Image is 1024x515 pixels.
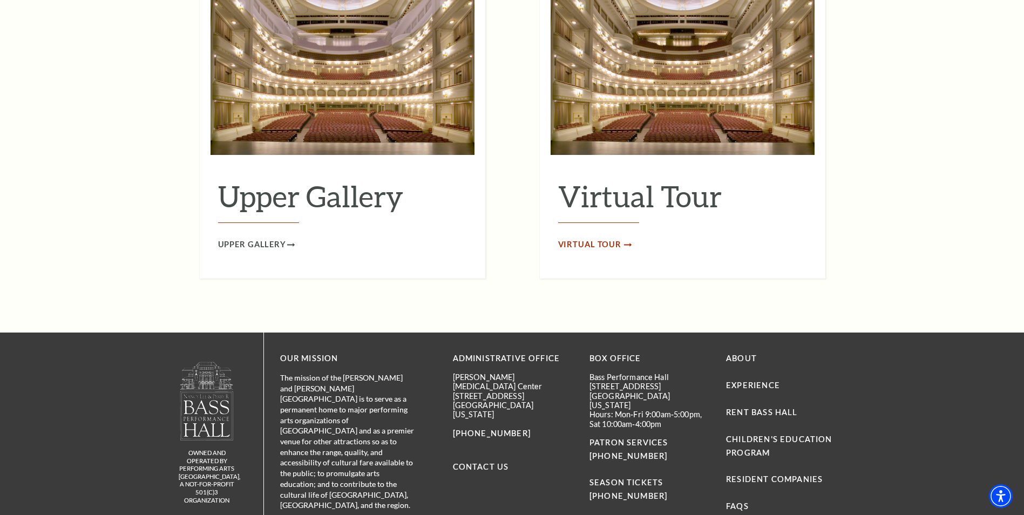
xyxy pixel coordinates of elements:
[558,238,622,252] span: Virtual Tour
[179,449,235,504] p: owned and operated by Performing Arts [GEOGRAPHIC_DATA], A NOT-FOR-PROFIT 501(C)3 ORGANIZATION
[989,484,1013,508] div: Accessibility Menu
[589,463,710,504] p: SEASON TICKETS [PHONE_NUMBER]
[589,410,710,429] p: Hours: Mon-Fri 9:00am-5:00pm, Sat 10:00am-4:00pm
[280,372,415,511] p: The mission of the [PERSON_NAME] and [PERSON_NAME][GEOGRAPHIC_DATA] is to serve as a permanent ho...
[726,408,797,417] a: Rent Bass Hall
[589,352,710,365] p: BOX OFFICE
[218,238,295,252] a: Upper Gallery
[589,391,710,410] p: [GEOGRAPHIC_DATA][US_STATE]
[453,372,573,391] p: [PERSON_NAME][MEDICAL_DATA] Center
[726,475,823,484] a: Resident Companies
[453,352,573,365] p: Administrative Office
[589,382,710,391] p: [STREET_ADDRESS]
[453,427,573,441] p: [PHONE_NUMBER]
[558,238,630,252] a: Virtual Tour
[589,436,710,463] p: PATRON SERVICES [PHONE_NUMBER]
[218,179,467,223] h2: Upper Gallery
[726,502,749,511] a: FAQs
[453,391,573,401] p: [STREET_ADDRESS]
[726,435,832,457] a: Children's Education Program
[453,401,573,419] p: [GEOGRAPHIC_DATA][US_STATE]
[589,372,710,382] p: Bass Performance Hall
[218,238,286,252] span: Upper Gallery
[726,354,757,363] a: About
[179,361,234,441] img: owned and operated by Performing Arts Fort Worth, A NOT-FOR-PROFIT 501(C)3 ORGANIZATION
[558,179,807,223] h2: Virtual Tour
[280,352,415,365] p: OUR MISSION
[453,462,509,471] a: Contact Us
[726,381,780,390] a: Experience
